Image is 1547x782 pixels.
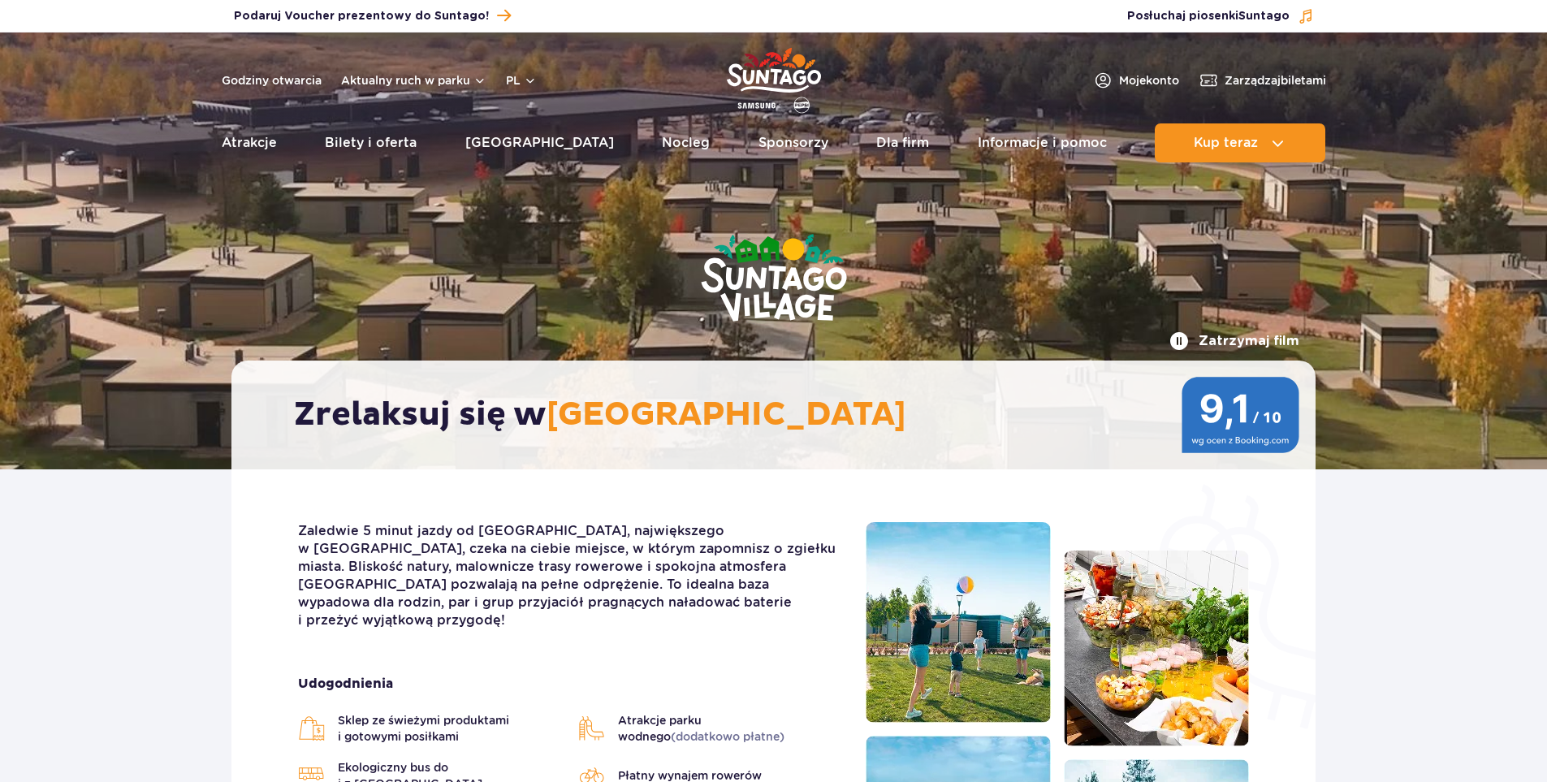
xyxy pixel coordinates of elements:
span: [GEOGRAPHIC_DATA] [547,395,906,435]
span: Zarządzaj biletami [1225,72,1326,89]
button: Zatrzymaj film [1169,331,1299,351]
span: Podaruj Voucher prezentowy do Suntago! [234,8,489,24]
a: Podaruj Voucher prezentowy do Suntago! [234,5,511,27]
button: pl [506,72,537,89]
span: Atrakcje parku wodnego [618,712,842,745]
button: Kup teraz [1155,123,1325,162]
a: [GEOGRAPHIC_DATA] [465,123,614,162]
button: Posłuchaj piosenkiSuntago [1127,8,1314,24]
a: Informacje i pomoc [978,123,1107,162]
button: Aktualny ruch w parku [341,74,486,87]
a: Dla firm [876,123,929,162]
a: Park of Poland [727,41,821,115]
p: Zaledwie 5 minut jazdy od [GEOGRAPHIC_DATA], największego w [GEOGRAPHIC_DATA], czeka na ciebie mi... [298,522,841,629]
span: Suntago [1238,11,1290,22]
span: Sklep ze świeżymi produktami i gotowymi posiłkami [338,712,562,745]
a: Nocleg [662,123,710,162]
a: Mojekonto [1093,71,1179,90]
span: (dodatkowo płatne) [671,730,784,743]
strong: Udogodnienia [298,675,841,693]
span: Posłuchaj piosenki [1127,8,1290,24]
img: 9,1/10 wg ocen z Booking.com [1182,377,1299,453]
h2: Zrelaksuj się w [294,395,1269,435]
span: Kup teraz [1194,136,1258,150]
a: Godziny otwarcia [222,72,322,89]
a: Atrakcje [222,123,277,162]
a: Bilety i oferta [325,123,417,162]
img: Suntago Village [636,171,912,388]
span: Moje konto [1119,72,1179,89]
a: Zarządzajbiletami [1199,71,1326,90]
a: Sponsorzy [758,123,828,162]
